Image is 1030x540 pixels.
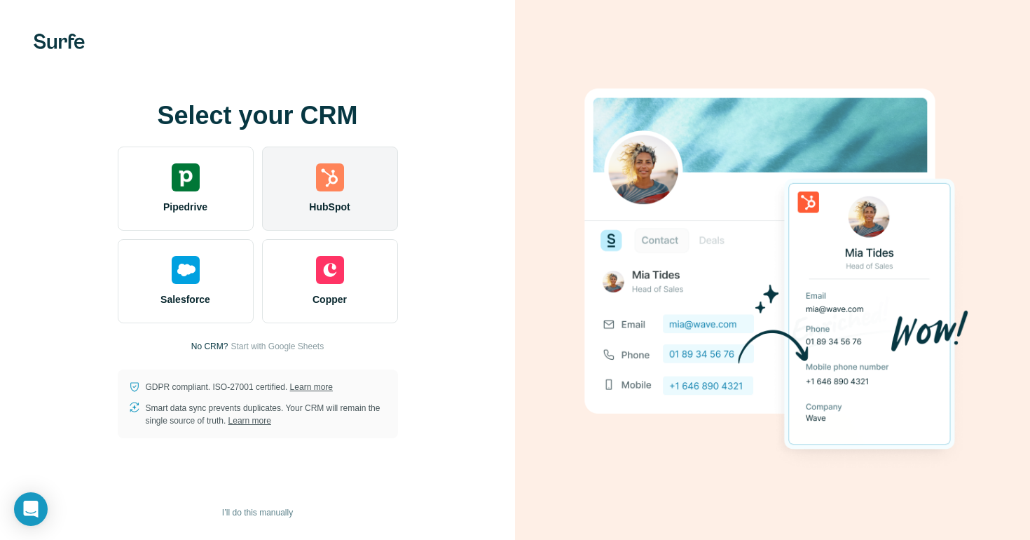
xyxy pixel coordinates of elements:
[290,382,333,392] a: Learn more
[231,340,324,353] button: Start with Google Sheets
[228,416,271,426] a: Learn more
[160,292,210,306] span: Salesforce
[163,200,207,214] span: Pipedrive
[14,492,48,526] div: Open Intercom Messenger
[191,340,228,353] p: No CRM?
[34,34,85,49] img: Surfe's logo
[316,256,344,284] img: copper's logo
[172,163,200,191] img: pipedrive's logo
[313,292,347,306] span: Copper
[118,102,398,130] h1: Select your CRM
[222,506,293,519] span: I’ll do this manually
[146,381,333,393] p: GDPR compliant. ISO-27001 certified.
[172,256,200,284] img: salesforce's logo
[577,67,969,473] img: HUBSPOT image
[316,163,344,191] img: hubspot's logo
[309,200,350,214] span: HubSpot
[146,402,387,427] p: Smart data sync prevents duplicates. Your CRM will remain the single source of truth.
[212,502,303,523] button: I’ll do this manually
